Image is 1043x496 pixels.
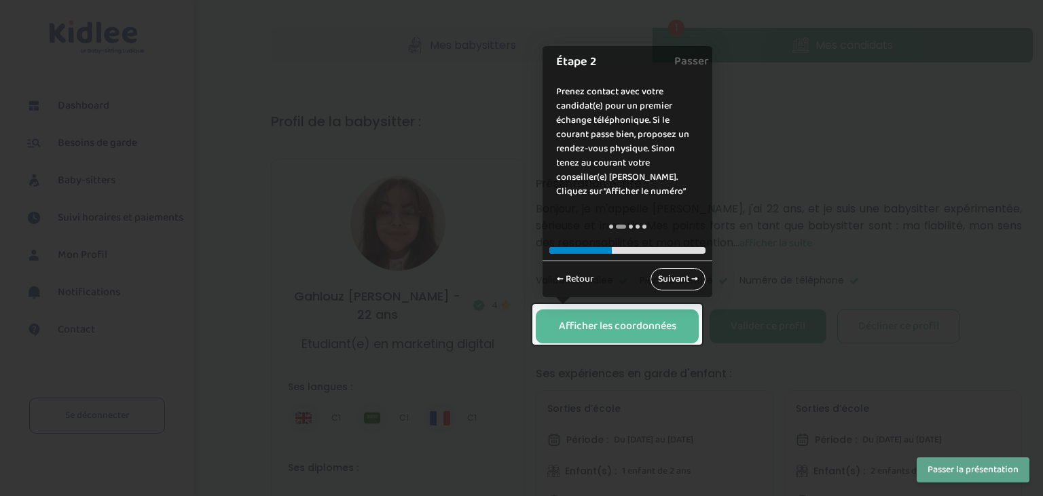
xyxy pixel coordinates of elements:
a: Suivant → [651,268,706,290]
div: Afficher les coordonnées [559,319,676,335]
button: Afficher les coordonnées [536,309,699,343]
a: ← Retour [549,268,601,290]
a: Passer [674,46,709,77]
div: Prenez contact avec votre candidat(e) pour un premier échange téléphonique. Si le courant passe b... [543,71,712,212]
button: Passer la présentation [917,457,1029,482]
h1: Étape 2 [556,53,684,71]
